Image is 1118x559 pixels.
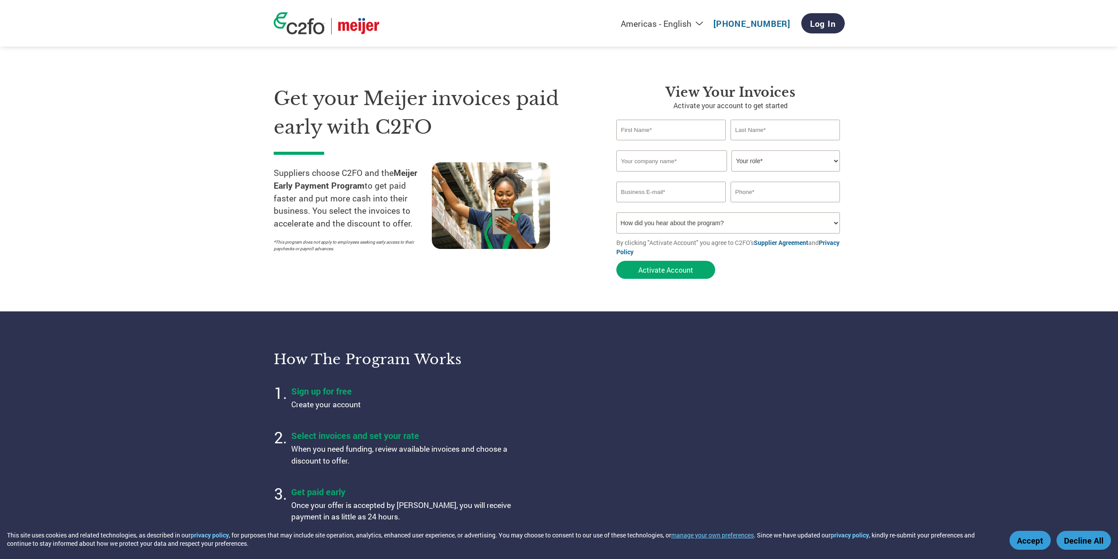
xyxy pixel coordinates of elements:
h4: Sign up for free [291,385,511,397]
a: [PHONE_NUMBER] [713,18,790,29]
div: Inavlid Email Address [616,203,726,209]
input: Last Name* [731,120,840,140]
p: When you need funding, review available invoices and choose a discount to offer. [291,443,511,467]
button: Activate Account [616,261,715,279]
p: Activate your account to get started [616,100,845,111]
button: Decline All [1056,531,1111,550]
p: Suppliers choose C2FO and the to get paid faster and put more cash into their business. You selec... [274,167,432,230]
h4: Select invoices and set your rate [291,430,511,441]
input: Your company name* [616,150,727,172]
p: By clicking "Activate Account" you agree to C2FO's and [616,238,845,256]
h1: Get your Meijer invoices paid early with C2FO [274,84,590,141]
div: Inavlid Phone Number [731,203,840,209]
a: privacy policy [191,531,229,539]
input: First Name* [616,120,726,140]
a: Privacy Policy [616,238,839,256]
div: This site uses cookies and related technologies, as described in our , for purposes that may incl... [7,531,997,548]
button: manage your own preferences [671,531,754,539]
div: Invalid first name or first name is too long [616,141,726,147]
a: Supplier Agreement [754,238,808,247]
p: *This program does not apply to employees seeking early access to their paychecks or payroll adva... [274,239,423,252]
strong: Meijer Early Payment Program [274,167,417,191]
h3: View Your Invoices [616,84,845,100]
a: privacy policy [831,531,869,539]
input: Invalid Email format [616,182,726,202]
a: Log In [801,13,845,33]
img: Meijer [338,18,379,34]
select: Title/Role [731,150,840,172]
p: Create your account [291,399,511,410]
img: supply chain worker [432,162,550,249]
div: Invalid last name or last name is too long [731,141,840,147]
input: Phone* [731,182,840,202]
p: Once your offer is accepted by [PERSON_NAME], you will receive payment in as little as 24 hours. [291,500,511,523]
h4: Get paid early [291,486,511,497]
img: c2fo logo [274,12,325,34]
div: Invalid company name or company name is too long [616,172,840,178]
button: Accept [1009,531,1051,550]
h3: How the program works [274,351,548,368]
